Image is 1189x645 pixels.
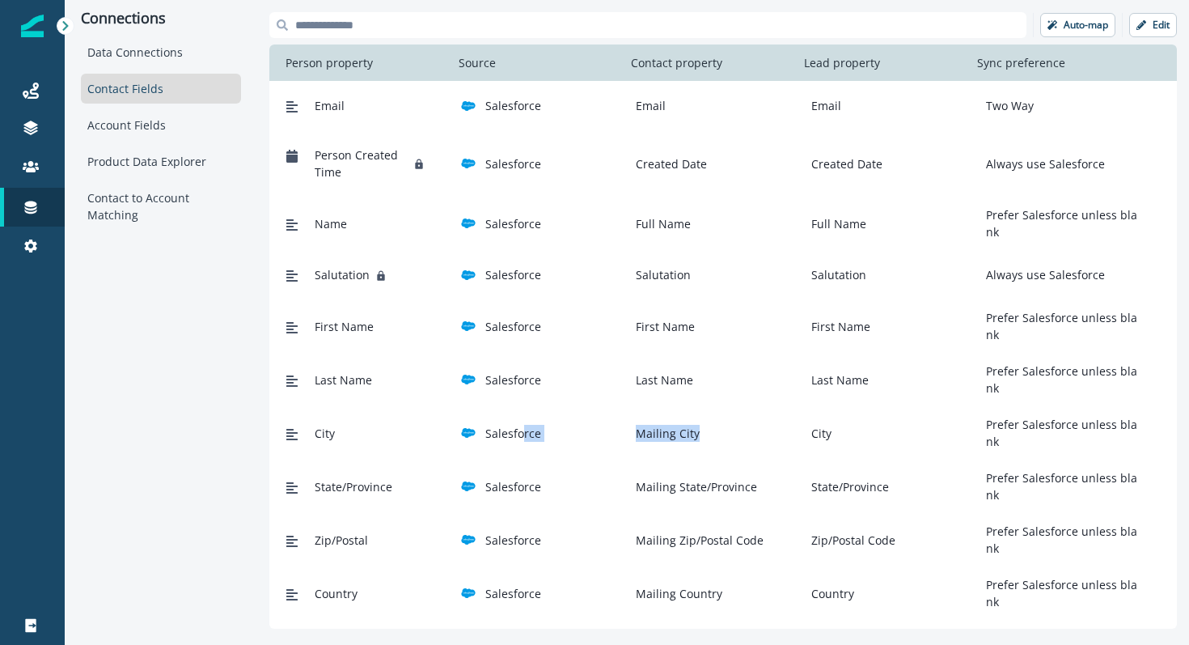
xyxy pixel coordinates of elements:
[980,469,1142,503] p: Prefer Salesforce unless blank
[81,37,241,67] div: Data Connections
[81,146,241,176] div: Product Data Explorer
[629,155,707,172] p: Created Date
[485,155,541,172] p: Salesforce
[315,585,358,602] span: Country
[461,426,476,440] img: salesforce
[805,585,854,602] p: Country
[315,318,374,335] span: First Name
[629,371,693,388] p: Last Name
[805,155,882,172] p: Created Date
[1153,19,1170,31] p: Edit
[461,586,476,600] img: salesforce
[1040,13,1115,37] button: Auto-map
[81,74,241,104] div: Contact Fields
[461,319,476,333] img: salesforce
[315,371,372,388] span: Last Name
[629,97,666,114] p: Email
[461,156,476,171] img: salesforce
[805,97,841,114] p: Email
[805,425,831,442] p: City
[629,425,700,442] p: Mailing City
[805,215,866,232] p: Full Name
[21,15,44,37] img: Inflection
[315,97,345,114] span: Email
[485,532,541,549] p: Salesforce
[461,533,476,547] img: salesforce
[485,371,541,388] p: Salesforce
[315,215,347,232] span: Name
[315,532,368,549] span: Zip/Postal
[629,585,722,602] p: Mailing Country
[980,523,1142,557] p: Prefer Salesforce unless blank
[805,266,866,283] p: Salutation
[980,363,1142,397] p: Prefer Salesforce unless blank
[485,585,541,602] p: Salesforce
[461,268,476,282] img: salesforce
[629,215,691,232] p: Full Name
[980,416,1142,450] p: Prefer Salesforce unless blank
[805,532,895,549] p: Zip/Postal Code
[461,372,476,387] img: salesforce
[980,576,1142,610] p: Prefer Salesforce unless blank
[279,54,379,71] p: Person property
[485,97,541,114] p: Salesforce
[452,54,502,71] p: Source
[980,97,1034,114] p: Two Way
[461,479,476,494] img: salesforce
[629,318,695,335] p: First Name
[485,318,541,335] p: Salesforce
[315,266,370,283] span: Salutation
[971,54,1072,71] p: Sync preference
[461,216,476,231] img: salesforce
[1129,13,1177,37] button: Edit
[485,425,541,442] p: Salesforce
[81,10,241,28] p: Connections
[81,110,241,140] div: Account Fields
[798,54,886,71] p: Lead property
[624,54,729,71] p: Contact property
[980,266,1105,283] p: Always use Salesforce
[485,478,541,495] p: Salesforce
[485,215,541,232] p: Salesforce
[629,532,764,549] p: Mailing Zip/Postal Code
[805,371,869,388] p: Last Name
[980,309,1142,343] p: Prefer Salesforce unless blank
[461,99,476,113] img: salesforce
[1064,19,1108,31] p: Auto-map
[980,206,1142,240] p: Prefer Salesforce unless blank
[980,155,1105,172] p: Always use Salesforce
[81,183,241,230] div: Contact to Account Matching
[315,478,392,495] span: State/Province
[315,146,408,180] span: Person Created Time
[805,478,889,495] p: State/Province
[629,478,757,495] p: Mailing State/Province
[805,318,870,335] p: First Name
[315,425,335,442] span: City
[629,266,691,283] p: Salutation
[485,266,541,283] p: Salesforce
